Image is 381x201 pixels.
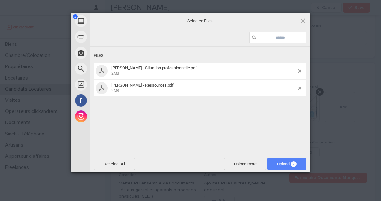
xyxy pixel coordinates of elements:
[267,158,306,170] span: Upload
[111,88,119,93] span: 2MB
[137,18,264,24] span: Selected Files
[71,61,148,77] div: Web Search
[71,93,148,108] div: Facebook
[73,14,78,19] span: 2
[71,45,148,61] div: Take Photo
[111,66,197,70] span: [PERSON_NAME] - Situation professionnelle.pdf
[277,162,297,166] span: Upload
[110,66,298,76] span: Jason SURI - Situation professionnelle.pdf
[94,158,135,170] span: Deselect All
[71,77,148,93] div: Unsplash
[111,71,119,76] span: 2MB
[111,83,174,87] span: [PERSON_NAME] - Ressources.pdf
[71,29,148,45] div: Link (URL)
[224,158,266,170] span: Upload more
[94,50,306,62] div: Files
[71,108,148,124] div: Instagram
[110,83,298,93] span: Jason SURI - Ressources.pdf
[291,161,297,167] span: 2
[299,17,306,24] span: Click here or hit ESC to close picker
[71,13,148,29] div: My Device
